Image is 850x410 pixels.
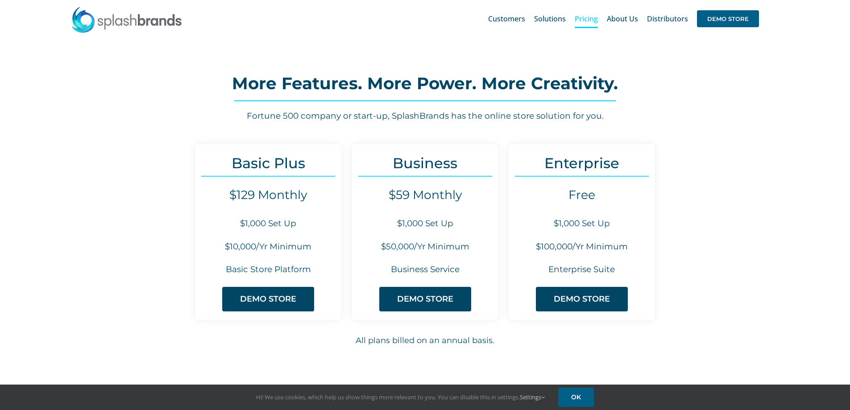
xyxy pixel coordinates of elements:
[697,4,759,33] a: DEMO STORE
[508,188,655,202] h4: Free
[488,15,525,22] span: Customers
[112,75,737,92] h2: More Features. More Power. More Creativity.
[508,241,655,253] h6: $100,000/Yr Minimum
[520,393,545,401] a: Settings
[508,264,655,276] h6: Enterprise Suite
[195,241,342,253] h6: $10,000/Yr Minimum
[352,264,498,276] h6: Business Service
[575,4,598,33] a: Pricing
[112,110,737,122] h6: Fortune 500 company or start-up, SplashBrands has the online store solution for you.
[508,155,655,171] h3: Enterprise
[534,15,566,22] span: Solutions
[647,4,688,33] a: Distributors
[352,241,498,253] h6: $50,000/Yr Minimum
[352,218,498,230] h6: $1,000 Set Up
[195,155,342,171] h3: Basic Plus
[536,287,628,311] a: DEMO STORE
[379,287,471,311] a: DEMO STORE
[71,6,182,33] img: SplashBrands.com Logo
[558,388,594,407] a: OK
[195,188,342,202] h4: $129 Monthly
[488,4,525,33] a: Customers
[195,218,342,230] h6: $1,000 Set Up
[647,15,688,22] span: Distributors
[222,287,314,311] a: DEMO STORE
[607,15,638,22] span: About Us
[195,264,342,276] h6: Basic Store Platform
[397,294,453,304] span: DEMO STORE
[240,294,296,304] span: DEMO STORE
[697,10,759,27] span: DEMO STORE
[256,393,545,401] span: Hi! We use cookies, which help us show things more relevant to you. You can disable this in setti...
[352,155,498,171] h3: Business
[554,294,610,304] span: DEMO STORE
[113,335,738,347] h6: All plans billed on an annual basis.
[352,188,498,202] h4: $59 Monthly
[488,4,759,33] nav: Main Menu
[575,15,598,22] span: Pricing
[508,218,655,230] h6: $1,000 Set Up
